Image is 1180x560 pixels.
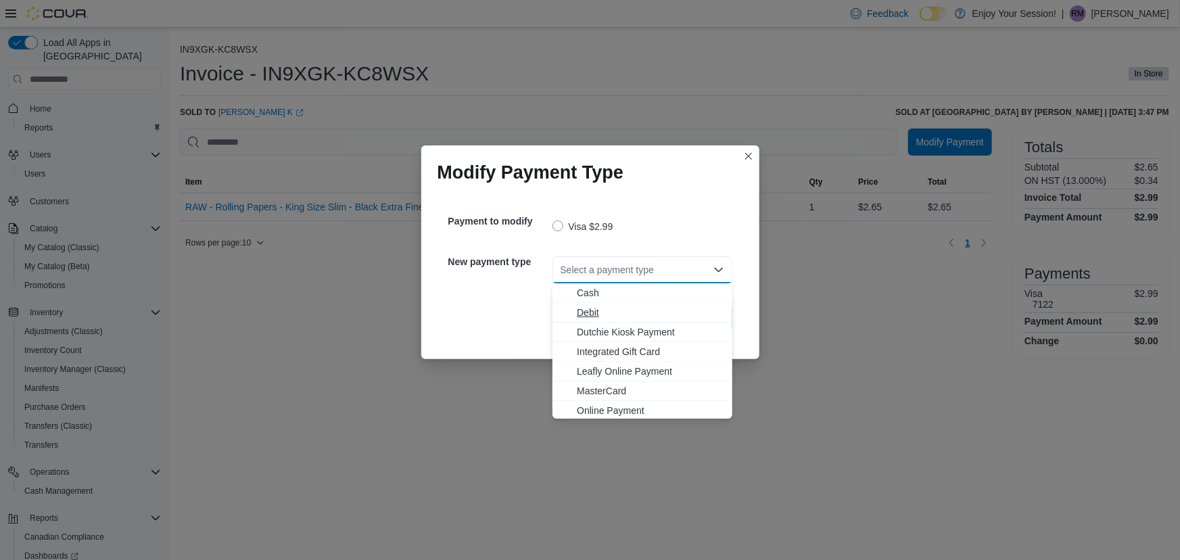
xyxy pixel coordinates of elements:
[577,306,724,319] span: Debit
[552,362,732,381] button: Leafly Online Payment
[552,401,732,421] button: Online Payment
[577,345,724,358] span: Integrated Gift Card
[577,384,724,398] span: MasterCard
[552,218,613,235] label: Visa $2.99
[552,283,732,421] div: Choose from the following options
[552,323,732,342] button: Dutchie Kiosk Payment
[740,148,757,164] button: Closes this modal window
[713,264,724,275] button: Close list of options
[577,365,724,378] span: Leafly Online Payment
[552,303,732,323] button: Debit
[577,286,724,300] span: Cash
[448,208,550,235] h5: Payment to modify
[561,262,562,278] input: Accessible screen reader label
[577,325,724,339] span: Dutchie Kiosk Payment
[552,283,732,303] button: Cash
[552,342,732,362] button: Integrated Gift Card
[448,248,550,275] h5: New payment type
[552,381,732,401] button: MasterCard
[438,162,624,183] h1: Modify Payment Type
[577,404,724,417] span: Online Payment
